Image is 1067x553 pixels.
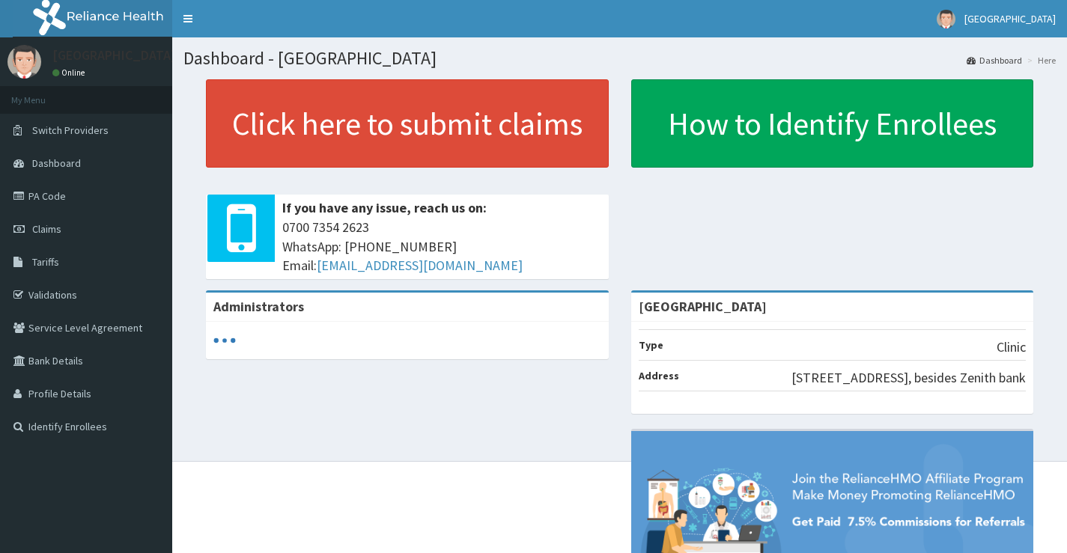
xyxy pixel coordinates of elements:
span: Dashboard [32,156,81,170]
span: Claims [32,222,61,236]
svg: audio-loading [213,329,236,352]
img: User Image [937,10,955,28]
a: Dashboard [967,54,1022,67]
strong: [GEOGRAPHIC_DATA] [639,298,767,315]
b: Type [639,338,663,352]
a: [EMAIL_ADDRESS][DOMAIN_NAME] [317,257,523,274]
h1: Dashboard - [GEOGRAPHIC_DATA] [183,49,1056,68]
b: If you have any issue, reach us on: [282,199,487,216]
b: Address [639,369,679,382]
span: 0700 7354 2623 WhatsApp: [PHONE_NUMBER] Email: [282,218,601,275]
span: [GEOGRAPHIC_DATA] [964,12,1056,25]
span: Switch Providers [32,123,109,137]
a: How to Identify Enrollees [631,79,1034,168]
img: User Image [7,45,41,79]
b: Administrators [213,298,304,315]
p: [GEOGRAPHIC_DATA] [52,49,176,62]
span: Tariffs [32,255,59,269]
a: Click here to submit claims [206,79,609,168]
li: Here [1024,54,1056,67]
a: Online [52,67,88,78]
p: [STREET_ADDRESS], besides Zenith bank [791,368,1026,388]
p: Clinic [997,337,1026,357]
